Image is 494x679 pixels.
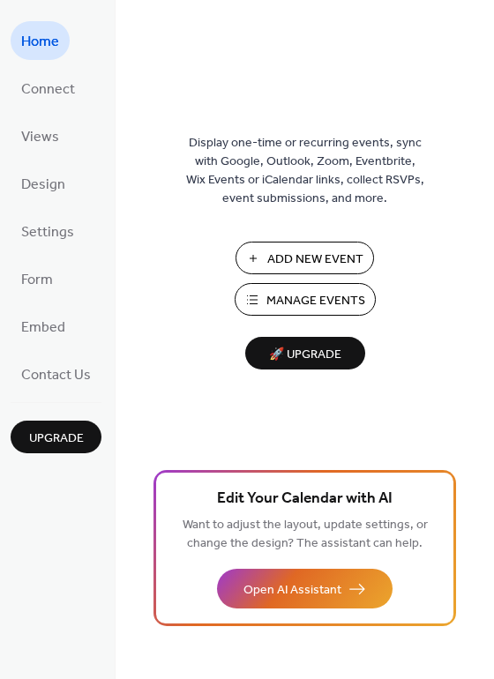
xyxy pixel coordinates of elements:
a: Connect [11,69,86,108]
a: Embed [11,307,76,346]
button: Upgrade [11,421,101,453]
button: Add New Event [236,242,374,274]
span: Display one-time or recurring events, sync with Google, Outlook, Zoom, Eventbrite, Wix Events or ... [186,134,424,208]
span: Connect [21,76,75,104]
span: Contact Us [21,362,91,390]
span: Embed [21,314,65,342]
span: Want to adjust the layout, update settings, or change the design? The assistant can help. [183,513,428,556]
span: Edit Your Calendar with AI [217,487,393,511]
span: Open AI Assistant [243,581,341,600]
button: Manage Events [235,283,376,316]
a: Form [11,259,64,298]
span: Upgrade [29,429,84,448]
a: Contact Us [11,354,101,393]
span: 🚀 Upgrade [256,343,355,367]
span: Add New Event [267,250,363,269]
span: Home [21,28,59,56]
span: Manage Events [266,292,365,310]
a: Settings [11,212,85,250]
span: Form [21,266,53,295]
a: Views [11,116,70,155]
span: Settings [21,219,74,247]
span: Design [21,171,65,199]
button: 🚀 Upgrade [245,337,365,369]
a: Home [11,21,70,60]
button: Open AI Assistant [217,569,393,608]
span: Views [21,123,59,152]
a: Design [11,164,76,203]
